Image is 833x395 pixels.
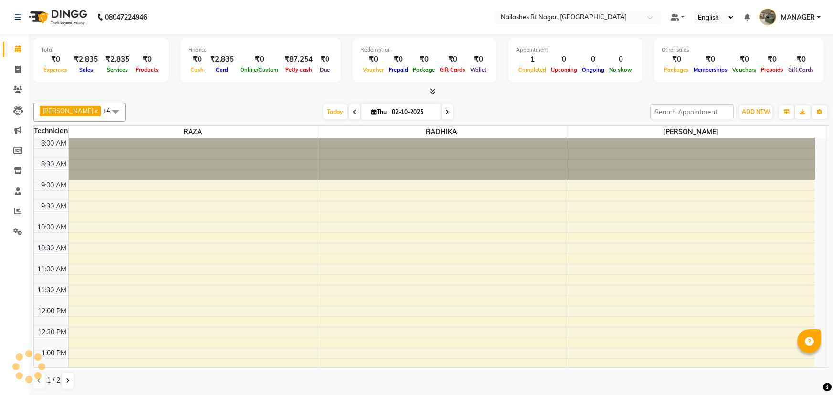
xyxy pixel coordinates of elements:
[607,66,634,73] span: No show
[411,66,437,73] span: Package
[39,180,68,190] div: 9:00 AM
[650,104,734,119] input: Search Appointment
[386,66,411,73] span: Prepaid
[386,54,411,65] div: ₹0
[41,54,70,65] div: ₹0
[691,54,730,65] div: ₹0
[36,306,68,316] div: 12:00 PM
[739,105,772,119] button: ADD NEW
[317,126,566,138] span: RADHIKA
[24,4,90,31] img: logo
[40,348,68,358] div: 1:00 PM
[468,54,489,65] div: ₹0
[360,66,386,73] span: Voucher
[317,66,332,73] span: Due
[69,126,317,138] span: RAZA
[133,54,161,65] div: ₹0
[42,107,94,114] span: [PERSON_NAME]
[35,285,68,295] div: 11:30 AM
[411,54,437,65] div: ₹0
[34,126,68,136] div: Technician
[516,46,634,54] div: Appointment
[781,12,815,22] span: MANAGER
[213,66,231,73] span: Card
[238,66,281,73] span: Online/Custom
[47,375,60,385] span: 1 / 2
[188,46,333,54] div: Finance
[39,201,68,211] div: 9:30 AM
[323,104,347,119] span: Today
[360,54,386,65] div: ₹0
[580,66,607,73] span: Ongoing
[437,54,468,65] div: ₹0
[389,105,437,119] input: 2025-10-02
[730,66,759,73] span: Vouchers
[35,264,68,274] div: 11:00 AM
[102,54,133,65] div: ₹2,835
[35,243,68,253] div: 10:30 AM
[548,54,580,65] div: 0
[691,66,730,73] span: Memberships
[206,54,238,65] div: ₹2,835
[759,66,786,73] span: Prepaids
[468,66,489,73] span: Wallet
[188,66,206,73] span: Cash
[437,66,468,73] span: Gift Cards
[105,66,130,73] span: Services
[36,327,68,337] div: 12:30 PM
[566,126,815,138] span: [PERSON_NAME]
[94,107,98,114] a: x
[369,108,389,115] span: Thu
[662,46,816,54] div: Other sales
[103,106,117,114] span: +4
[70,54,102,65] div: ₹2,835
[516,66,548,73] span: Completed
[730,54,759,65] div: ₹0
[283,66,315,73] span: Petty cash
[786,66,816,73] span: Gift Cards
[580,54,607,65] div: 0
[77,66,95,73] span: Sales
[105,4,147,31] b: 08047224946
[281,54,316,65] div: ₹87,254
[759,9,776,25] img: MANAGER
[238,54,281,65] div: ₹0
[607,54,634,65] div: 0
[742,108,770,115] span: ADD NEW
[548,66,580,73] span: Upcoming
[316,54,333,65] div: ₹0
[360,46,489,54] div: Redemption
[41,66,70,73] span: Expenses
[662,66,691,73] span: Packages
[516,54,548,65] div: 1
[39,159,68,169] div: 8:30 AM
[188,54,206,65] div: ₹0
[662,54,691,65] div: ₹0
[786,54,816,65] div: ₹0
[39,138,68,148] div: 8:00 AM
[759,54,786,65] div: ₹0
[35,222,68,232] div: 10:00 AM
[133,66,161,73] span: Products
[41,46,161,54] div: Total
